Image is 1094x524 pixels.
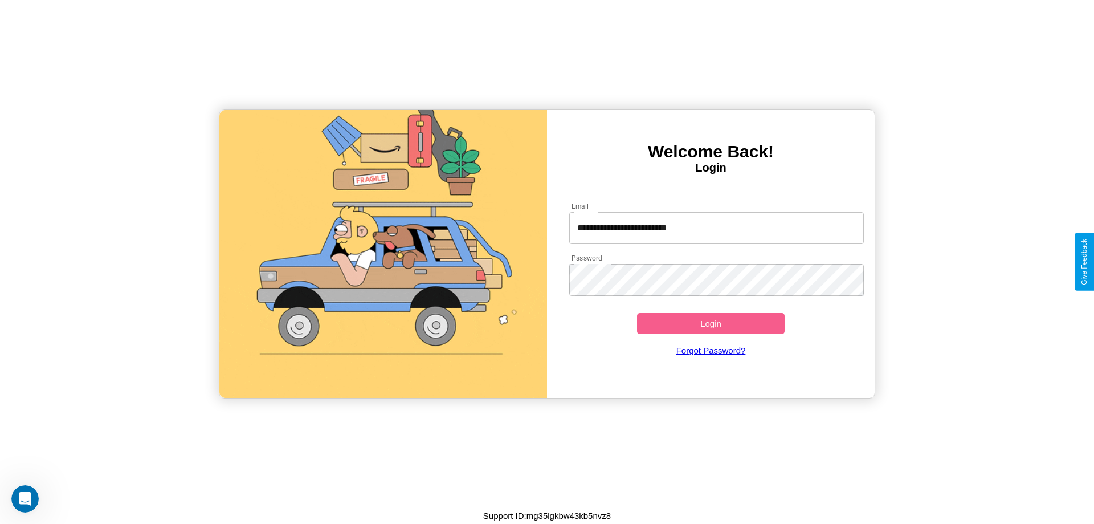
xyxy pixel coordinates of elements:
h4: Login [547,161,875,174]
p: Support ID: mg35lgkbw43kb5nvz8 [483,508,611,523]
button: Login [637,313,785,334]
a: Forgot Password? [564,334,859,367]
label: Password [572,253,602,263]
iframe: Intercom live chat [11,485,39,513]
img: gif [219,110,547,398]
h3: Welcome Back! [547,142,875,161]
div: Give Feedback [1080,239,1088,285]
label: Email [572,201,589,211]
